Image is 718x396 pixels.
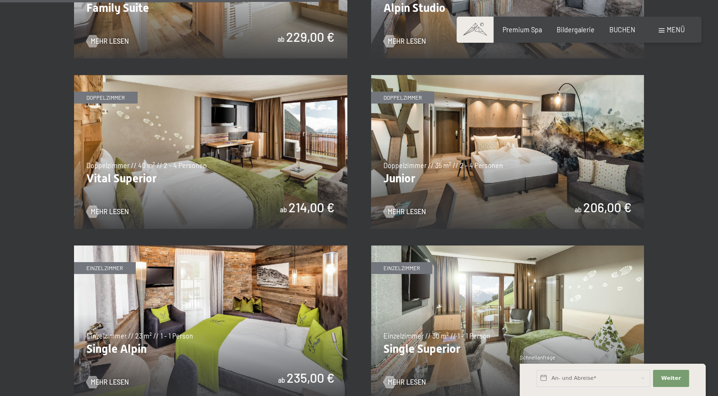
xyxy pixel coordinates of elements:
[91,207,129,217] span: Mehr Lesen
[653,370,689,387] button: Weiter
[74,75,347,80] a: Vital Superior
[667,26,685,34] span: Menü
[74,245,347,251] a: Single Alpin
[86,377,129,387] a: Mehr Lesen
[371,75,644,80] a: Junior
[371,245,644,251] a: Single Superior
[503,26,542,34] a: Premium Spa
[520,354,555,360] span: Schnellanfrage
[383,377,426,387] a: Mehr Lesen
[388,37,426,46] span: Mehr Lesen
[91,377,129,387] span: Mehr Lesen
[388,377,426,387] span: Mehr Lesen
[661,375,681,382] span: Weiter
[383,37,426,46] a: Mehr Lesen
[557,26,595,34] a: Bildergalerie
[91,37,129,46] span: Mehr Lesen
[383,207,426,217] a: Mehr Lesen
[388,207,426,217] span: Mehr Lesen
[609,26,635,34] a: BUCHEN
[86,37,129,46] a: Mehr Lesen
[371,75,644,229] img: Junior
[74,75,347,229] img: Vital Superior
[86,207,129,217] a: Mehr Lesen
